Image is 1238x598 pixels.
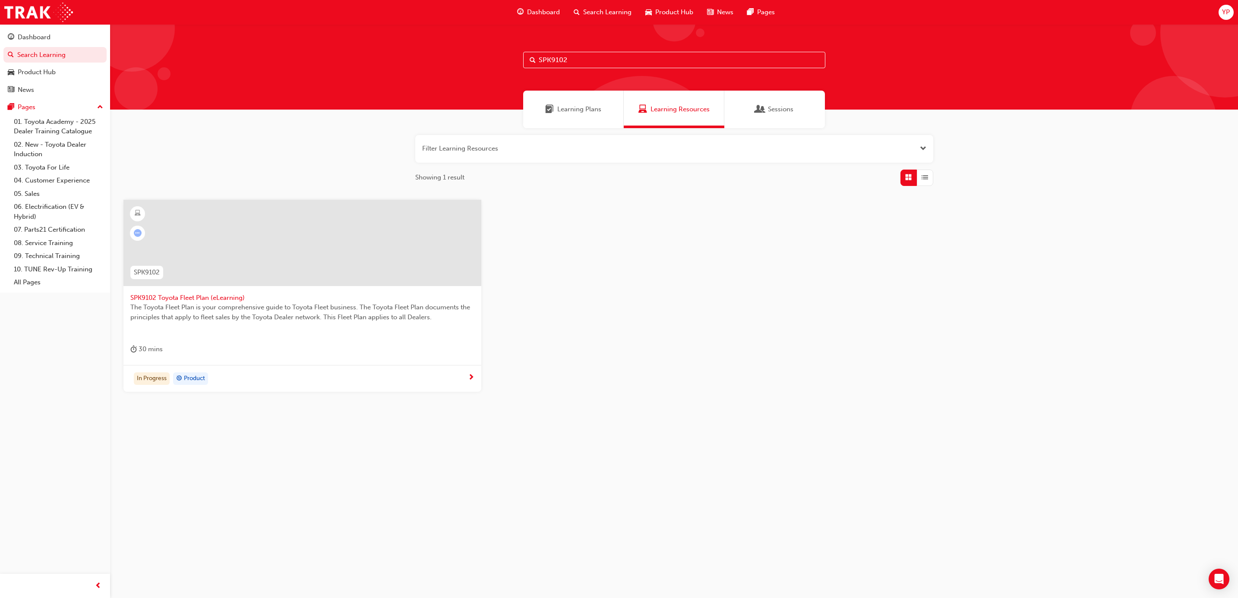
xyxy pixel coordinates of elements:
span: guage-icon [8,34,14,41]
a: Learning ResourcesLearning Resources [624,91,724,128]
a: Search Learning [3,47,107,63]
span: duration-icon [130,344,137,355]
a: pages-iconPages [740,3,782,21]
span: target-icon [176,373,182,384]
a: 10. TUNE Rev-Up Training [10,263,107,276]
div: Pages [18,102,35,112]
span: SPK9102 [134,268,160,277]
div: Product Hub [18,67,56,77]
a: News [3,82,107,98]
button: DashboardSearch LearningProduct HubNews [3,28,107,99]
input: Search... [523,52,825,68]
span: Pages [757,7,775,17]
a: 03. Toyota For Life [10,161,107,174]
span: Learning Resources [651,104,710,114]
a: guage-iconDashboard [510,3,567,21]
a: Learning PlansLearning Plans [523,91,624,128]
span: Grid [905,173,912,183]
span: pages-icon [747,7,754,18]
span: news-icon [707,7,714,18]
span: up-icon [97,102,103,113]
span: guage-icon [517,7,524,18]
a: 04. Customer Experience [10,174,107,187]
span: car-icon [8,69,14,76]
button: YP [1219,5,1234,20]
div: Dashboard [18,32,51,42]
span: pages-icon [8,104,14,111]
span: News [717,7,733,17]
a: 06. Electrification (EV & Hybrid) [10,200,107,223]
span: Learning Plans [557,104,601,114]
span: search-icon [574,7,580,18]
a: All Pages [10,276,107,289]
span: learningRecordVerb_ATTEMPT-icon [134,229,142,237]
span: List [922,173,928,183]
span: SPK9102 Toyota Fleet Plan (eLearning) [130,293,474,303]
span: Search Learning [583,7,632,17]
span: Sessions [756,104,764,114]
span: Learning Resources [638,104,647,114]
button: Pages [3,99,107,115]
button: Open the filter [920,144,926,154]
a: 07. Parts21 Certification [10,223,107,236]
span: The Toyota Fleet Plan is your comprehensive guide to Toyota Fleet business. The Toyota Fleet Plan... [130,302,474,322]
div: 30 mins [130,344,163,355]
span: next-icon [468,374,474,382]
a: 09. Technical Training [10,249,107,263]
span: car-icon [645,7,652,18]
span: search-icon [8,51,14,59]
a: 01. Toyota Academy - 2025 Dealer Training Catalogue [10,115,107,138]
span: YP [1222,7,1230,17]
a: SPK9102SPK9102 Toyota Fleet Plan (eLearning)The Toyota Fleet Plan is your comprehensive guide to ... [123,200,481,392]
span: Product Hub [655,7,693,17]
a: 05. Sales [10,187,107,201]
a: Dashboard [3,29,107,45]
span: news-icon [8,86,14,94]
a: Product Hub [3,64,107,80]
span: Learning Plans [545,104,554,114]
span: Search [530,55,536,65]
img: Trak [4,3,73,22]
div: Open Intercom Messenger [1209,569,1229,589]
div: In Progress [134,372,170,385]
a: SessionsSessions [724,91,825,128]
a: search-iconSearch Learning [567,3,638,21]
span: prev-icon [95,581,101,592]
span: learningResourceType_ELEARNING-icon [135,208,141,219]
a: 08. Service Training [10,236,107,250]
span: Dashboard [527,7,560,17]
a: 02. New - Toyota Dealer Induction [10,138,107,161]
div: News [18,85,34,95]
span: Showing 1 result [415,173,464,183]
span: Sessions [768,104,793,114]
span: Product [184,374,205,384]
a: car-iconProduct Hub [638,3,700,21]
a: news-iconNews [700,3,740,21]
